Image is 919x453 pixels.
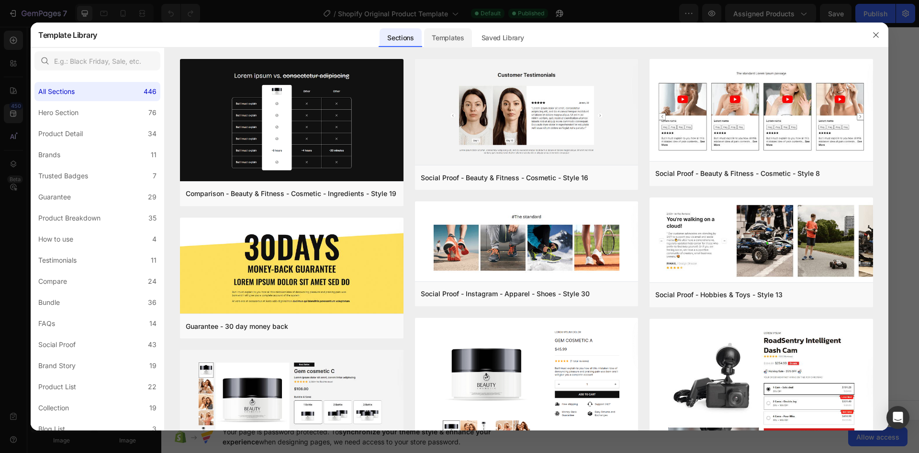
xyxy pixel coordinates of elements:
[34,51,160,70] input: E.g.: Black Friday, Sale, etc.
[650,59,873,163] img: sp8.png
[380,28,421,47] div: Sections
[186,188,396,199] div: Comparison - Beauty & Fitness - Cosmetic - Ingredients - Style 19
[655,168,820,179] div: Social Proof - Beauty & Fitness - Cosmetic - Style 8
[148,128,157,139] div: 34
[354,247,419,259] span: Shopify section: ticker
[38,339,76,350] div: Social Proof
[38,233,73,245] div: How to use
[151,255,157,266] div: 11
[38,23,97,47] h2: Template Library
[148,339,157,350] div: 43
[38,212,101,224] div: Product Breakdown
[38,360,76,372] div: Brand Story
[152,423,157,435] div: 3
[148,107,157,118] div: 76
[180,59,403,183] img: c19.png
[38,318,55,329] div: FAQs
[424,28,471,47] div: Templates
[350,326,401,335] span: from URL or image
[356,292,402,302] span: Add section
[38,191,71,203] div: Guarantee
[339,44,434,56] span: Shopify section: image-with-text
[655,289,783,301] div: Social Proof - Hobbies & Toys - Style 13
[148,297,157,308] div: 36
[148,191,157,203] div: 29
[38,423,65,435] div: Blog List
[38,255,77,266] div: Testimonials
[271,326,337,335] span: inspired by CRO experts
[276,314,334,324] div: Choose templates
[149,360,157,372] div: 19
[186,321,288,332] div: Guarantee - 30 day money back
[650,197,873,284] img: sp13.png
[886,406,909,429] div: Open Intercom Messenger
[151,149,157,161] div: 11
[38,86,75,97] div: All Sections
[415,201,639,283] img: sp30.png
[144,86,157,97] div: 446
[323,95,450,106] span: Shopify section: product-recommendations
[421,288,590,300] div: Social Proof - Instagram - Apparel - Shoes - Style 30
[414,326,485,335] span: then drag & drop elements
[153,170,157,182] div: 7
[351,314,401,324] div: Generate layout
[149,318,157,329] div: 14
[152,233,157,245] div: 4
[148,381,157,393] div: 22
[38,276,67,287] div: Compare
[148,276,157,287] div: 24
[149,402,157,414] div: 19
[421,314,480,324] div: Add blank section
[180,218,403,316] img: g30.png
[38,170,88,182] div: Trusted Badges
[350,146,423,157] span: Shopify section: benefits
[474,28,532,47] div: Saved Library
[38,381,76,393] div: Product List
[415,59,639,167] img: sp16.png
[38,128,83,139] div: Product Detail
[38,149,60,161] div: Brands
[38,297,60,308] div: Bundle
[148,212,157,224] div: 35
[347,197,426,208] span: Shopify section: newsletter
[38,402,69,414] div: Collection
[421,172,588,184] div: Social Proof - Beauty & Fitness - Cosmetic - Style 16
[38,107,78,118] div: Hero Section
